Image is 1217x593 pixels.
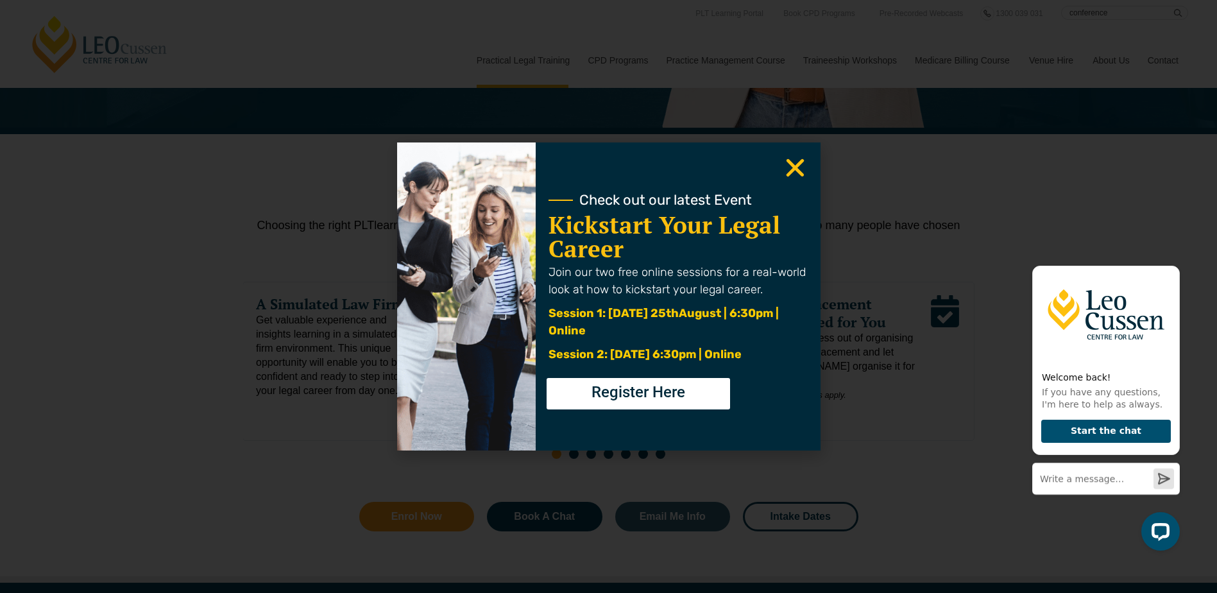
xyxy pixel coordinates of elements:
span: Join our two free online sessions for a real-world look at how to kickstart your legal career. [549,265,806,296]
a: Register Here [547,378,730,409]
a: Close [783,155,808,180]
iframe: LiveChat chat widget [1022,241,1185,561]
span: Register Here [591,384,685,400]
a: Kickstart Your Legal Career [549,209,780,264]
span: Check out our latest Event [579,193,752,207]
span: Session 2: [DATE] 6:30pm | Online [549,347,742,361]
span: th [666,306,679,320]
span: Session 1: [DATE] 25 [549,306,666,320]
